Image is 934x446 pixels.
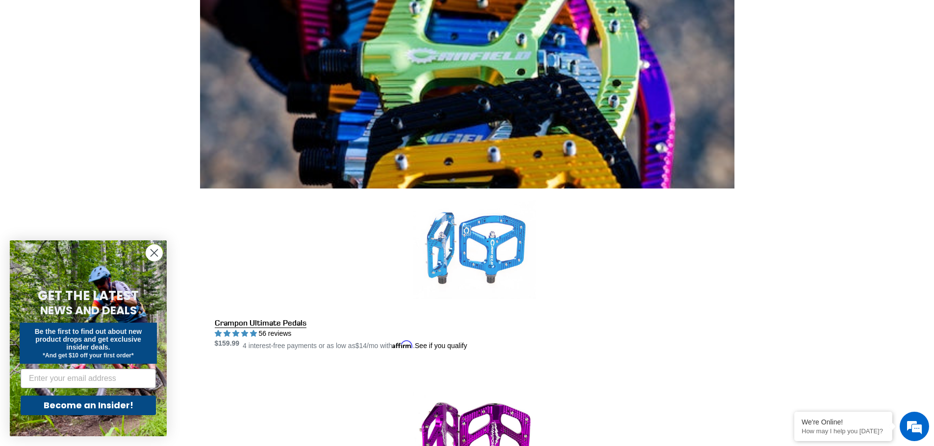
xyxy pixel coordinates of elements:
[43,352,133,359] span: *And get $10 off your first order*
[31,49,56,73] img: d_696896380_company_1647369064580_696896380
[57,123,135,222] span: We're online!
[11,54,25,69] div: Navigation go back
[802,418,885,426] div: We're Online!
[21,369,156,388] input: Enter your email address
[35,328,142,351] span: Be the first to find out about new product drops and get exclusive insider deals.
[802,427,885,435] p: How may I help you today?
[146,244,163,261] button: Close dialog
[38,287,139,305] span: GET THE LATEST
[40,303,137,318] span: NEWS AND DEALS
[161,5,184,28] div: Minimize live chat window
[21,396,156,415] button: Become an Insider!
[5,267,187,302] textarea: Type your message and hit 'Enter'
[66,55,179,68] div: Chat with us now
